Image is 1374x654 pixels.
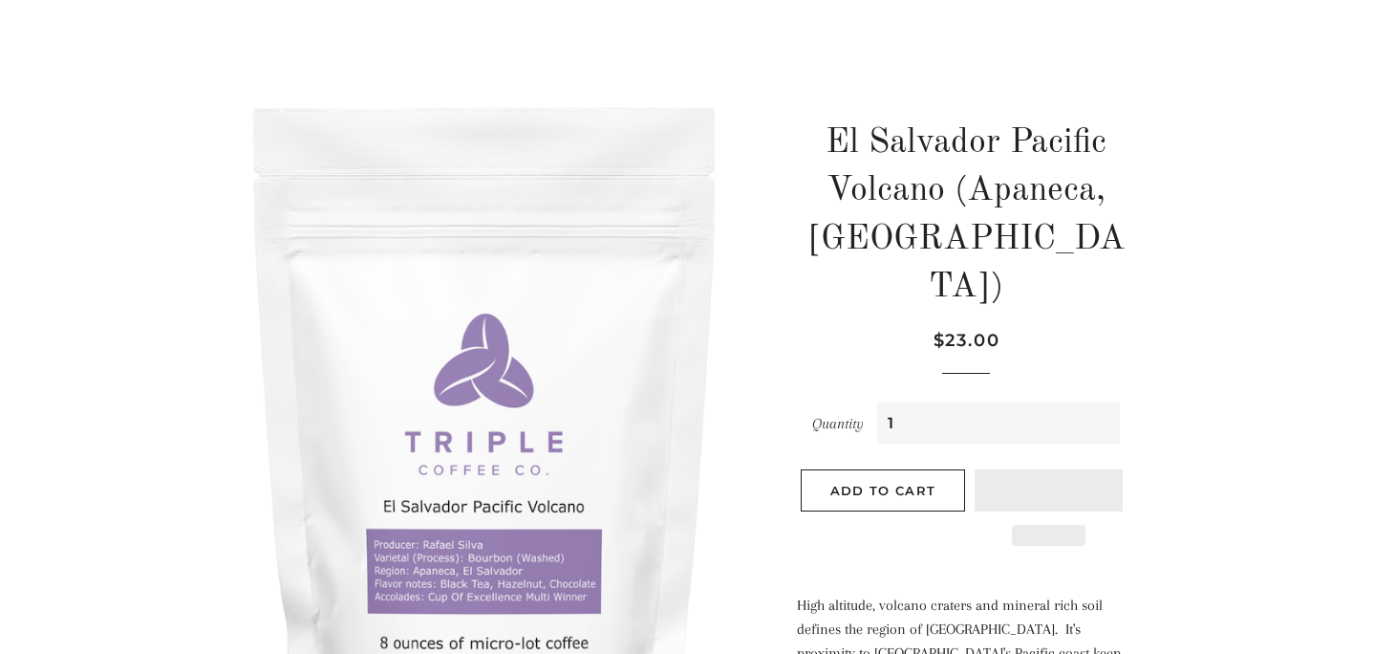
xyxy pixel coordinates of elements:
[812,412,864,436] label: Quantity
[801,469,965,512] button: Add to Cart
[797,120,1136,313] h1: El Salvador Pacific Volcano (Apaneca, [GEOGRAPHIC_DATA])
[934,330,1000,351] span: $23.00
[830,483,935,498] span: Add to Cart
